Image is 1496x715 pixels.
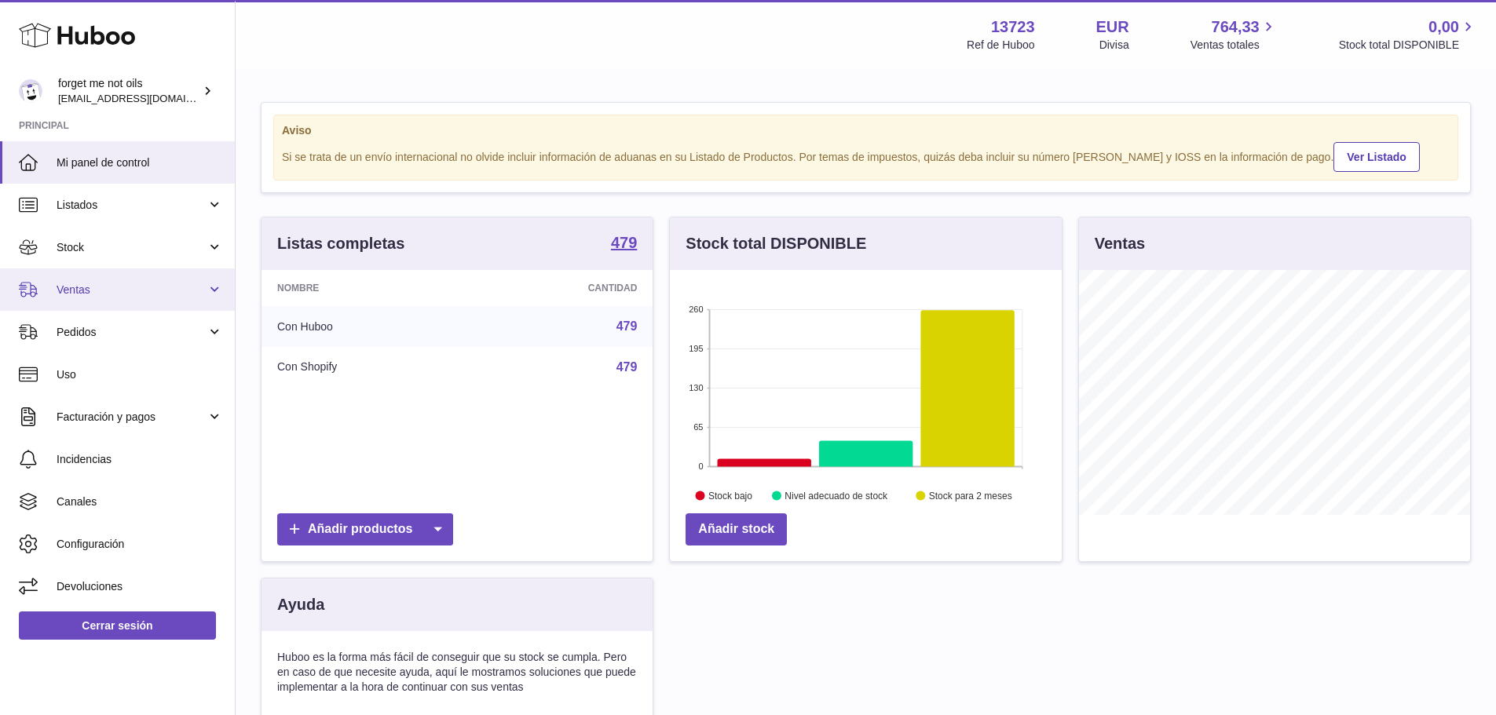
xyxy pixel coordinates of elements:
[57,494,223,509] span: Canales
[282,123,1450,138] strong: Aviso
[57,283,207,297] span: Ventas
[1095,233,1145,254] h3: Ventas
[19,79,42,103] img: internalAdmin-13723@internal.huboo.com
[616,319,638,333] a: 479
[1099,38,1129,53] div: Divisa
[611,235,637,254] a: 479
[57,325,207,340] span: Pedidos
[19,611,216,640] a: Cerrar sesión
[57,579,223,594] span: Devoluciones
[57,537,223,552] span: Configuración
[58,76,199,106] div: forget me not oils
[1212,16,1260,38] span: 764,33
[58,92,231,104] span: [EMAIL_ADDRESS][DOMAIN_NAME]
[785,491,889,502] text: Nivel adecuado de stock
[1191,16,1278,53] a: 764,33 Ventas totales
[616,360,638,374] a: 479
[57,452,223,467] span: Incidencias
[1428,16,1459,38] span: 0,00
[57,410,207,425] span: Facturación y pagos
[57,240,207,255] span: Stock
[967,38,1034,53] div: Ref de Huboo
[1339,38,1477,53] span: Stock total DISPONIBLE
[708,491,752,502] text: Stock bajo
[277,650,637,695] p: Huboo es la forma más fácil de conseguir que su stock se cumpla. Pero en caso de que necesite ayu...
[57,155,223,170] span: Mi panel de control
[1096,16,1129,38] strong: EUR
[262,306,470,347] td: Con Huboo
[686,233,866,254] h3: Stock total DISPONIBLE
[694,422,704,432] text: 65
[57,198,207,213] span: Listados
[689,383,703,392] text: 130
[470,270,653,306] th: Cantidad
[611,235,637,250] strong: 479
[1191,38,1278,53] span: Ventas totales
[277,233,404,254] h3: Listas completas
[262,347,470,388] td: Con Shopify
[929,491,1012,502] text: Stock para 2 meses
[686,513,787,545] a: Añadir stock
[262,270,470,306] th: Nombre
[282,140,1450,172] div: Si se trata de un envío internacional no olvide incluir información de aduanas en su Listado de P...
[277,594,324,615] h3: Ayuda
[991,16,1035,38] strong: 13723
[57,367,223,382] span: Uso
[689,305,703,314] text: 260
[699,461,704,471] text: 0
[1339,16,1477,53] a: 0,00 Stock total DISPONIBLE
[689,344,703,353] text: 195
[277,513,453,545] a: Añadir productos
[1333,142,1419,172] a: Ver Listado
